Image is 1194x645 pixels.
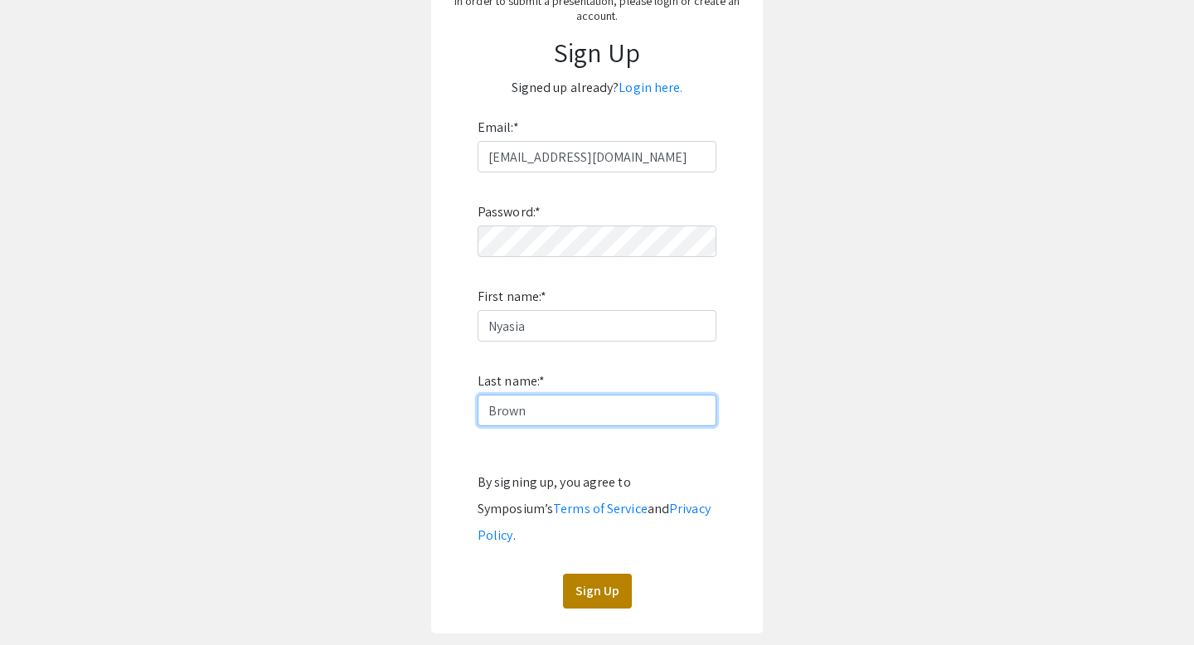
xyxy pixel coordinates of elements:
[563,574,632,609] button: Sign Up
[12,570,70,633] iframe: Chat
[619,79,682,96] a: Login here.
[478,284,546,310] label: First name:
[478,199,541,226] label: Password:
[478,500,711,544] a: Privacy Policy
[448,36,746,68] h1: Sign Up
[448,75,746,101] p: Signed up already?
[553,500,648,517] a: Terms of Service
[478,114,519,141] label: Email:
[478,368,545,395] label: Last name:
[478,469,716,549] div: By signing up, you agree to Symposium’s and .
